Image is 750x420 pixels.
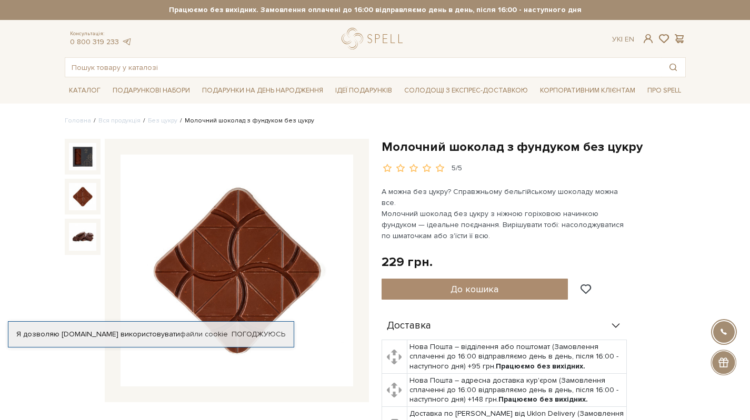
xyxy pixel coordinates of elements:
[451,283,498,295] span: До кошика
[65,83,105,99] a: Каталог
[65,5,686,15] strong: Працюємо без вихідних. Замовлення оплачені до 16:00 відправляємо день в день, після 16:00 - насту...
[69,183,96,210] img: Молочний шоколад з фундуком без цукру
[612,35,634,44] div: Ук
[65,58,661,77] input: Пошук товару у каталозі
[625,35,634,44] a: En
[407,340,626,374] td: Нова Пошта – відділення або поштомат (Замовлення сплаченні до 16:00 відправляємо день в день, піс...
[121,155,353,387] img: Молочний шоколад з фундуком без цукру
[65,117,91,125] a: Головна
[342,28,407,49] a: logo
[661,58,685,77] button: Пошук товару у каталозі
[452,163,462,173] div: 5/5
[387,321,431,331] span: Доставка
[177,116,314,126] li: Молочний шоколад з фундуком без цукру
[621,35,623,44] span: |
[98,117,141,125] a: Вся продукція
[69,223,96,250] img: Молочний шоколад з фундуком без цукру
[382,139,686,155] h1: Молочний шоколад з фундуком без цукру
[536,83,639,99] a: Корпоративним клієнтам
[70,30,132,37] span: Консультація:
[331,83,396,99] a: Ідеї подарунків
[8,330,294,339] div: Я дозволяю [DOMAIN_NAME] використовувати
[643,83,685,99] a: Про Spell
[198,83,327,99] a: Подарунки на День народження
[69,143,96,170] img: Молочний шоколад з фундуком без цукру
[407,373,626,407] td: Нова Пошта – адресна доставка кур'єром (Замовлення сплаченні до 16:00 відправляємо день в день, п...
[122,37,132,46] a: telegram
[382,187,620,207] span: А можна без цукру? Справжньому бельгійському шоколаду можна все.
[382,279,568,300] button: До кошика
[108,83,194,99] a: Подарункові набори
[496,362,585,371] b: Працюємо без вихідних.
[382,254,433,270] div: 229 грн.
[148,117,177,125] a: Без цукру
[70,37,119,46] a: 0 800 319 233
[498,395,588,404] b: Працюємо без вихідних.
[400,81,532,99] a: Солодощі з експрес-доставкою
[382,209,626,240] span: Молочний шоколад без цукру з ніжною горіховою начинкою фундуком — ідеальне поєднання. Вирішувати ...
[180,330,228,339] a: файли cookie
[232,330,285,339] a: Погоджуюсь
